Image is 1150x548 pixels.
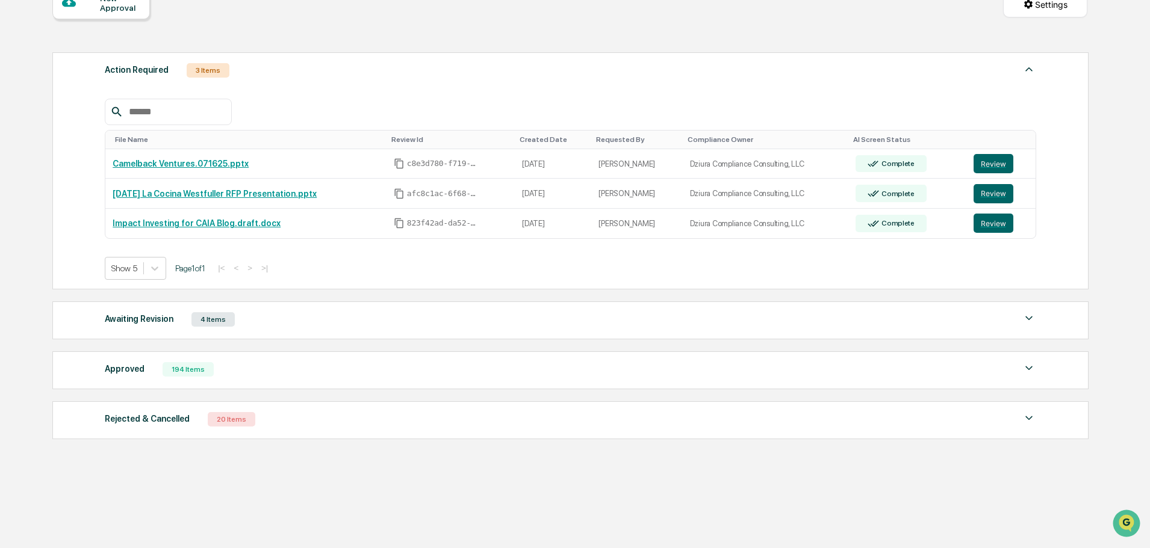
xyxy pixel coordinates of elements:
span: • [100,164,104,173]
span: Attestations [99,246,149,258]
div: 🖐️ [12,247,22,257]
a: 🖐️Preclearance [7,241,82,263]
div: 🔎 [12,270,22,280]
td: [PERSON_NAME] [591,209,682,238]
td: Dziura Compliance Consulting, LLC [683,149,849,179]
img: caret [1022,62,1036,76]
img: caret [1022,411,1036,425]
div: We're available if you need us! [54,104,166,114]
div: Toggle SortBy [976,135,1031,144]
a: Review [974,184,1029,203]
div: Action Required [105,62,169,78]
button: > [244,263,256,273]
div: Toggle SortBy [596,135,677,144]
button: |< [214,263,228,273]
span: c8e3d780-f719-41d7-84c3-a659409448a4 [407,159,479,168]
div: Toggle SortBy [391,135,510,144]
div: Awaiting Revision [105,311,173,327]
div: 194 Items [163,362,214,377]
a: Camelback Ventures.071625.pptx [113,159,249,168]
a: 🔎Data Lookup [7,264,81,286]
button: < [230,263,242,273]
span: [PERSON_NAME] [37,196,98,206]
span: [DATE] [107,164,131,173]
img: Rachel Stanley [12,185,31,204]
a: 🗄️Attestations [82,241,154,263]
a: Impact Investing for CAIA Blog.draft.docx [113,218,281,228]
td: [DATE] [515,209,591,238]
button: Start new chat [205,96,219,110]
td: Dziura Compliance Consulting, LLC [683,209,849,238]
td: Dziura Compliance Consulting, LLC [683,179,849,209]
span: Preclearance [24,246,78,258]
div: 🗄️ [87,247,97,257]
div: 20 Items [208,412,255,426]
div: Toggle SortBy [688,135,844,144]
div: Rejected & Cancelled [105,411,190,426]
a: Review [974,214,1029,233]
span: [DATE] [107,196,131,206]
div: 3 Items [187,63,229,78]
td: [PERSON_NAME] [591,179,682,209]
div: Complete [879,189,915,198]
span: Page 1 of 1 [175,263,205,273]
p: How can we help? [12,25,219,45]
td: [DATE] [515,179,591,209]
img: caret [1022,361,1036,375]
a: [DATE] La Cocina Westfuller RFP Presentation.pptx [113,189,317,199]
div: Complete [879,159,915,168]
td: [PERSON_NAME] [591,149,682,179]
span: [PERSON_NAME] [37,164,98,173]
div: Toggle SortBy [115,135,382,144]
span: afc8c1ac-6f68-4627-999b-d97b3a6d8081 [407,189,479,199]
span: Data Lookup [24,269,76,281]
img: 1746055101610-c473b297-6a78-478c-a979-82029cc54cd1 [12,92,34,114]
a: Powered byPylon [85,298,146,307]
span: Pylon [120,298,146,307]
button: Review [974,154,1013,173]
button: Review [974,184,1013,203]
iframe: Open customer support [1111,508,1144,541]
div: Complete [879,219,915,227]
div: Toggle SortBy [520,135,586,144]
div: Start new chat [54,92,197,104]
a: Review [974,154,1029,173]
button: Review [974,214,1013,233]
img: Rachel Stanley [12,152,31,171]
button: >| [258,263,272,273]
td: [DATE] [515,149,591,179]
img: caret [1022,311,1036,325]
span: Copy Id [394,188,405,199]
span: Copy Id [394,218,405,229]
span: 823f42ad-da52-427a-bdfe-d3b490ef0764 [407,218,479,228]
div: 4 Items [191,312,235,327]
span: • [100,196,104,206]
div: Approved [105,361,145,377]
span: Copy Id [394,158,405,169]
img: 8933085812038_c878075ebb4cc5468115_72.jpg [25,92,47,114]
button: See all [187,131,219,146]
div: Toggle SortBy [853,135,961,144]
div: Past conversations [12,134,81,143]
